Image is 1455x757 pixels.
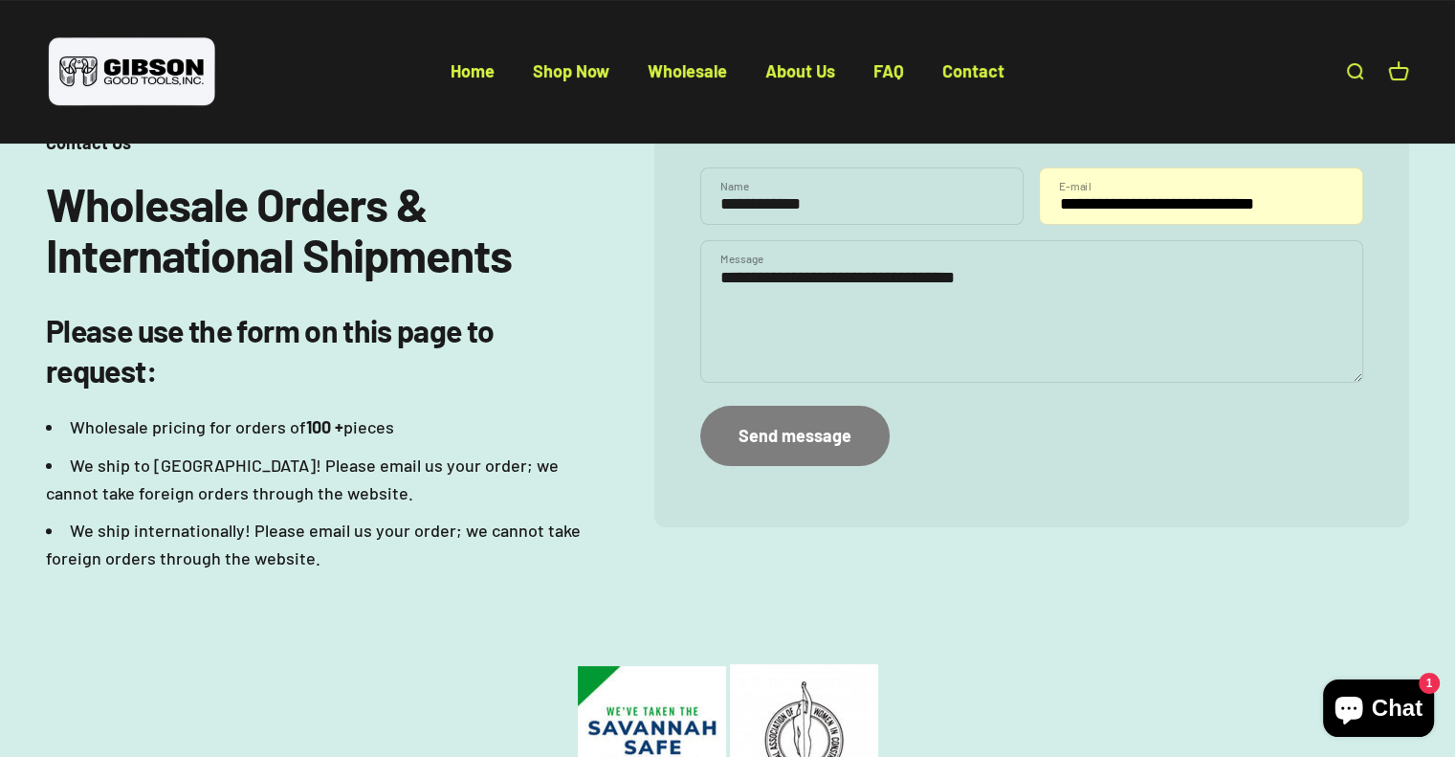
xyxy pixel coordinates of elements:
[306,416,343,437] strong: 100 +
[765,60,835,81] a: About Us
[46,517,585,572] li: We ship internationally! Please email us your order; we cannot take foreign orders through the we...
[46,413,585,441] li: Wholesale pricing for orders of pieces
[451,60,495,81] a: Home
[873,60,904,81] a: FAQ
[533,60,609,81] a: Shop Now
[46,452,585,507] li: We ship to [GEOGRAPHIC_DATA]! Please email us your order; we cannot take foreign orders through t...
[700,406,890,466] button: Send message
[739,422,851,450] div: Send message
[46,311,585,390] h4: Please use the form on this page to request:
[942,60,1004,81] a: Contact
[648,60,727,81] a: Wholesale
[46,179,585,280] h2: Wholesale Orders & International Shipments
[1317,679,1440,742] inbox-online-store-chat: Shopify online store chat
